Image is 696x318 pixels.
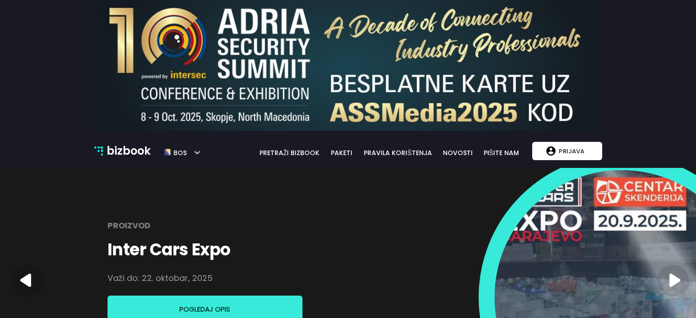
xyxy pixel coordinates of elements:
[254,148,326,158] a: pretraži bizbook
[108,239,231,261] h1: Inter Cars Expo
[358,148,437,158] a: pravila korištenja
[556,142,588,160] p: Prijava
[108,269,213,287] p: Važi do: 22. oktobar, 2025
[94,146,103,156] img: bizbook
[532,142,602,160] button: Prijava
[546,146,556,156] img: account logo
[325,148,358,158] a: paketi
[164,145,171,160] img: bos
[94,142,151,160] a: bizbook
[107,142,151,160] p: bizbook
[108,216,151,235] h2: Proizvod
[478,148,524,158] a: pišite nam
[438,148,478,158] a: novosti
[171,145,187,157] h5: bos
